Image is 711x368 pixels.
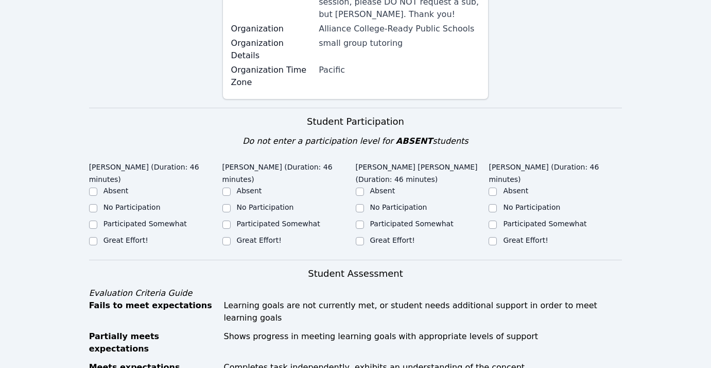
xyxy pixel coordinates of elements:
[370,220,454,228] label: Participated Somewhat
[489,158,622,186] legend: [PERSON_NAME] (Duration: 46 minutes)
[103,187,129,195] label: Absent
[89,287,622,299] div: Evaluation Criteria Guide
[237,236,282,244] label: Great Effort!
[237,187,262,195] label: Absent
[319,64,480,76] div: Pacific
[237,203,294,211] label: No Participation
[103,236,148,244] label: Great Effort!
[503,236,548,244] label: Great Effort!
[103,203,161,211] label: No Participation
[356,158,489,186] legend: [PERSON_NAME] [PERSON_NAME] (Duration: 46 minutes)
[503,187,528,195] label: Absent
[370,236,415,244] label: Great Effort!
[224,299,622,324] div: Learning goals are not currently met, or student needs additional support in order to meet learni...
[503,203,560,211] label: No Participation
[89,158,222,186] legend: [PERSON_NAME] (Duration: 46 minutes)
[222,158,356,186] legend: [PERSON_NAME] (Duration: 46 minutes)
[396,136,432,146] span: ABSENT
[89,299,218,324] div: Fails to meet expectations
[503,220,586,228] label: Participated Somewhat
[370,187,395,195] label: Absent
[103,220,187,228] label: Participated Somewhat
[231,64,313,89] label: Organization Time Zone
[370,203,427,211] label: No Participation
[319,37,480,49] div: small group tutoring
[224,330,622,355] div: Shows progress in meeting learning goals with appropriate levels of support
[89,330,218,355] div: Partially meets expectations
[237,220,320,228] label: Participated Somewhat
[231,23,313,35] label: Organization
[319,23,480,35] div: Alliance College-Ready Public Schools
[89,135,622,147] div: Do not enter a participation level for students
[89,114,622,129] h3: Student Participation
[89,266,622,281] h3: Student Assessment
[231,37,313,62] label: Organization Details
